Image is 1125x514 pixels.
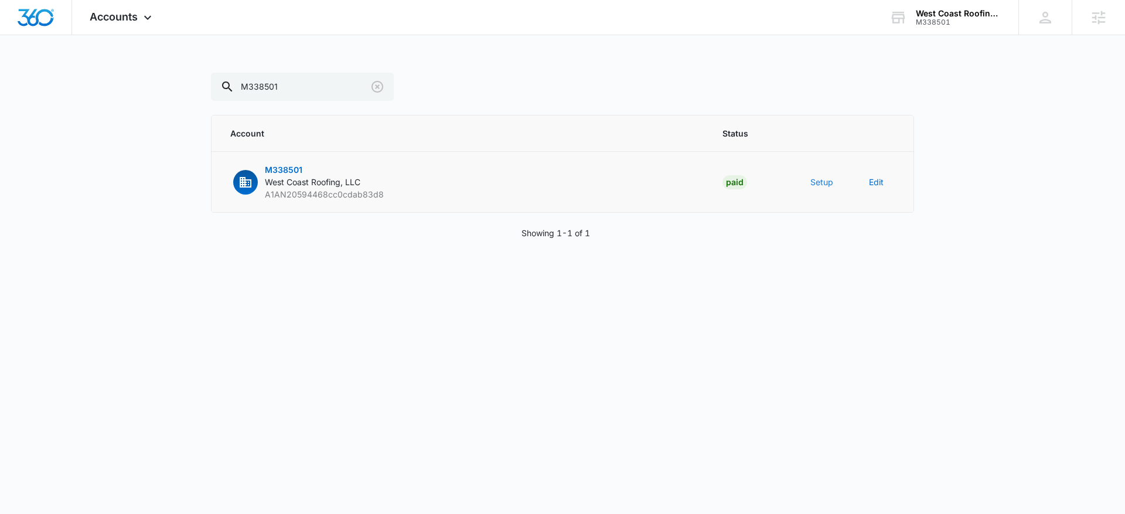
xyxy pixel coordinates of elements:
[265,189,384,199] span: A1AN20594468cc0cdab83d8
[265,165,302,175] span: M338501
[211,73,394,101] input: Search...
[869,176,884,188] button: Edit
[916,18,1001,26] div: account id
[230,164,384,200] button: M338501West Coast Roofing, LLCA1AN20594468cc0cdab83d8
[916,9,1001,18] div: account name
[265,177,360,187] span: West Coast Roofing, LLC
[810,176,833,188] button: Setup
[230,127,694,139] span: Account
[90,11,138,23] span: Accounts
[722,127,782,139] span: Status
[368,77,387,96] button: Clear
[521,227,590,239] p: Showing 1-1 of 1
[722,175,747,189] div: Paid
